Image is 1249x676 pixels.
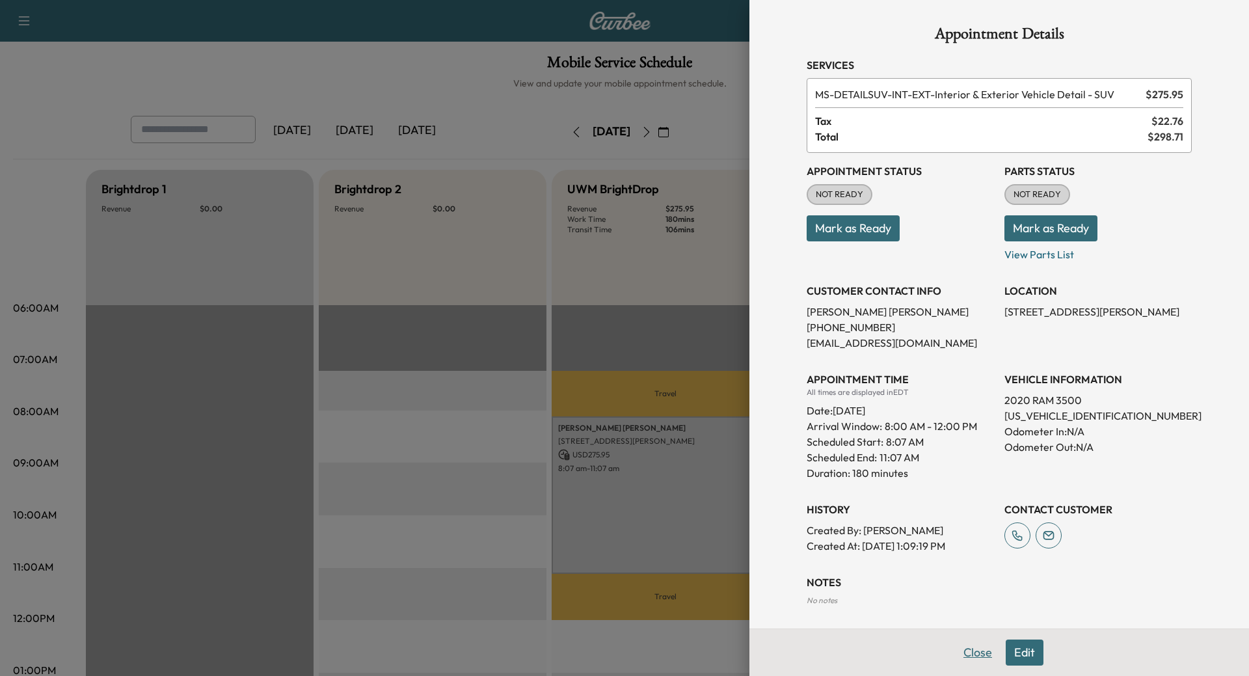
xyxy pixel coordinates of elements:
[815,129,1148,144] span: Total
[1004,163,1192,179] h3: Parts Status
[1006,640,1043,666] button: Edit
[807,450,877,465] p: Scheduled End:
[955,640,1001,666] button: Close
[807,26,1192,47] h1: Appointment Details
[815,87,1140,102] span: Interior & Exterior Vehicle Detail - SUV
[815,113,1151,129] span: Tax
[1004,304,1192,319] p: [STREET_ADDRESS][PERSON_NAME]
[807,465,994,481] p: Duration: 180 minutes
[807,418,994,434] p: Arrival Window:
[880,450,919,465] p: 11:07 AM
[1004,392,1192,408] p: 2020 RAM 3500
[1004,215,1097,241] button: Mark as Ready
[807,595,1192,606] div: No notes
[807,215,900,241] button: Mark as Ready
[807,319,994,335] p: [PHONE_NUMBER]
[1004,502,1192,517] h3: CONTACT CUSTOMER
[807,57,1192,73] h3: Services
[808,188,871,201] span: NOT READY
[807,387,994,398] div: All times are displayed in EDT
[1004,439,1192,455] p: Odometer Out: N/A
[886,434,924,450] p: 8:07 AM
[807,398,994,418] div: Date: [DATE]
[807,538,994,554] p: Created At : [DATE] 1:09:19 PM
[807,627,1192,640] h3: Repair Order number
[1151,113,1183,129] span: $ 22.76
[807,283,994,299] h3: CUSTOMER CONTACT INFO
[807,575,1192,590] h3: NOTES
[807,434,883,450] p: Scheduled Start:
[807,304,994,319] p: [PERSON_NAME] [PERSON_NAME]
[1004,241,1192,262] p: View Parts List
[1006,188,1069,201] span: NOT READY
[807,163,994,179] h3: Appointment Status
[1004,372,1192,387] h3: VEHICLE INFORMATION
[807,372,994,387] h3: APPOINTMENT TIME
[1004,408,1192,424] p: [US_VEHICLE_IDENTIFICATION_NUMBER]
[807,502,994,517] h3: History
[1146,87,1183,102] span: $ 275.95
[1004,283,1192,299] h3: LOCATION
[1148,129,1183,144] span: $ 298.71
[885,418,977,434] span: 8:00 AM - 12:00 PM
[807,522,994,538] p: Created By : [PERSON_NAME]
[1004,424,1192,439] p: Odometer In: N/A
[807,335,994,351] p: [EMAIL_ADDRESS][DOMAIN_NAME]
